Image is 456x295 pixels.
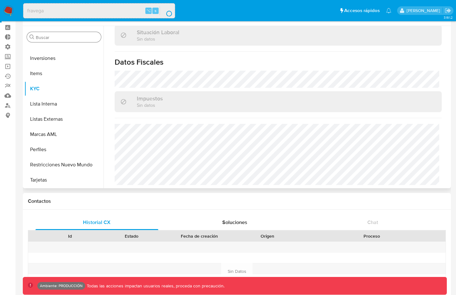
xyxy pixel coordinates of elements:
[137,95,163,102] h3: Impuestos
[28,198,446,204] h1: Contactos
[115,91,442,112] div: ImpuestosSin datos
[155,8,156,14] span: s
[24,81,104,96] button: KYC
[303,233,441,239] div: Proceso
[36,35,98,40] input: Buscar
[40,285,83,287] p: Ambiente: PRODUCCIÓN
[85,283,225,289] p: Todas las acciones impactan usuarios reales, proceda con precaución.
[24,66,104,81] button: Items
[24,51,104,66] button: Inversiones
[115,25,442,46] div: Situación LaboralSin datos
[23,7,175,15] input: Buscar usuario o caso...
[24,157,104,172] button: Restricciones Nuevo Mundo
[83,219,111,226] span: Historial CX
[29,35,35,40] button: Buscar
[445,7,451,14] a: Salir
[137,102,163,108] p: Sin datos
[444,15,453,20] span: 3.161.2
[24,127,104,142] button: Marcas AML
[115,57,442,67] h1: Datos Fiscales
[44,233,96,239] div: Id
[24,142,104,157] button: Perfiles
[105,233,158,239] div: Estado
[24,96,104,112] button: Lista Interna
[386,8,391,13] a: Notificaciones
[160,6,173,15] button: search-icon
[407,8,442,14] p: fernando.bolognino@mercadolibre.com
[137,29,179,36] h3: Situación Laboral
[222,219,247,226] span: Soluciones
[344,7,380,14] span: Accesos rápidos
[241,233,294,239] div: Origen
[24,112,104,127] button: Listas Externas
[137,36,179,42] p: Sin datos
[367,219,378,226] span: Chat
[146,8,151,14] span: ⌥
[24,172,104,188] button: Tarjetas
[167,233,232,239] div: Fecha de creación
